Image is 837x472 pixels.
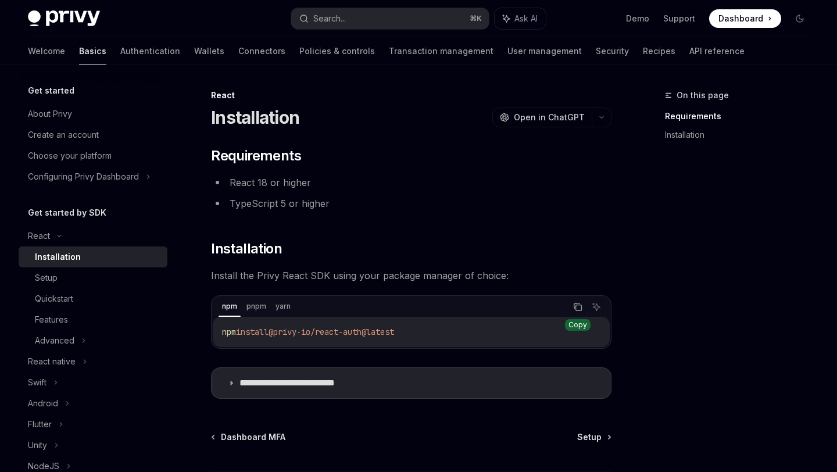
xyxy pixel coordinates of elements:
div: Android [28,396,58,410]
a: User management [507,37,582,65]
a: Connectors [238,37,285,65]
div: Create an account [28,128,99,142]
div: pnpm [243,299,270,313]
div: npm [219,299,241,313]
span: On this page [677,88,729,102]
button: Open in ChatGPT [492,108,592,127]
a: Dashboard [709,9,781,28]
button: Copy the contents from the code block [570,299,585,314]
div: Copy [565,319,591,331]
button: Search...⌘K [291,8,488,29]
a: Create an account [19,124,167,145]
div: Features [35,313,68,327]
a: Authentication [120,37,180,65]
div: Quickstart [35,292,73,306]
div: React [28,229,50,243]
div: Swift [28,376,46,389]
span: Ask AI [514,13,538,24]
a: Recipes [643,37,675,65]
a: Installation [19,246,167,267]
img: dark logo [28,10,100,27]
span: Install the Privy React SDK using your package manager of choice: [211,267,611,284]
a: Basics [79,37,106,65]
h1: Installation [211,107,299,128]
a: API reference [689,37,745,65]
div: Installation [35,250,81,264]
a: Policies & controls [299,37,375,65]
span: ⌘ K [470,14,482,23]
span: install [236,327,269,337]
a: Security [596,37,629,65]
span: Dashboard MFA [221,431,285,443]
a: Dashboard MFA [212,431,285,443]
li: React 18 or higher [211,174,611,191]
button: Toggle dark mode [791,9,809,28]
a: Wallets [194,37,224,65]
a: Support [663,13,695,24]
span: Installation [211,239,282,258]
a: Welcome [28,37,65,65]
div: Search... [313,12,346,26]
span: Setup [577,431,602,443]
li: TypeScript 5 or higher [211,195,611,212]
span: npm [222,327,236,337]
a: About Privy [19,103,167,124]
a: Setup [19,267,167,288]
div: yarn [272,299,294,313]
span: Open in ChatGPT [514,112,585,123]
div: Advanced [35,334,74,348]
h5: Get started by SDK [28,206,106,220]
a: Choose your platform [19,145,167,166]
div: React [211,90,611,101]
span: Requirements [211,146,301,165]
a: Transaction management [389,37,493,65]
h5: Get started [28,84,74,98]
div: Choose your platform [28,149,112,163]
div: Configuring Privy Dashboard [28,170,139,184]
button: Ask AI [495,8,546,29]
a: Setup [577,431,610,443]
div: About Privy [28,107,72,121]
span: @privy-io/react-auth@latest [269,327,394,337]
a: Installation [665,126,818,144]
div: React native [28,355,76,369]
a: Quickstart [19,288,167,309]
a: Demo [626,13,649,24]
div: Unity [28,438,47,452]
a: Requirements [665,107,818,126]
a: Features [19,309,167,330]
span: Dashboard [718,13,763,24]
button: Ask AI [589,299,604,314]
div: Flutter [28,417,52,431]
div: Setup [35,271,58,285]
